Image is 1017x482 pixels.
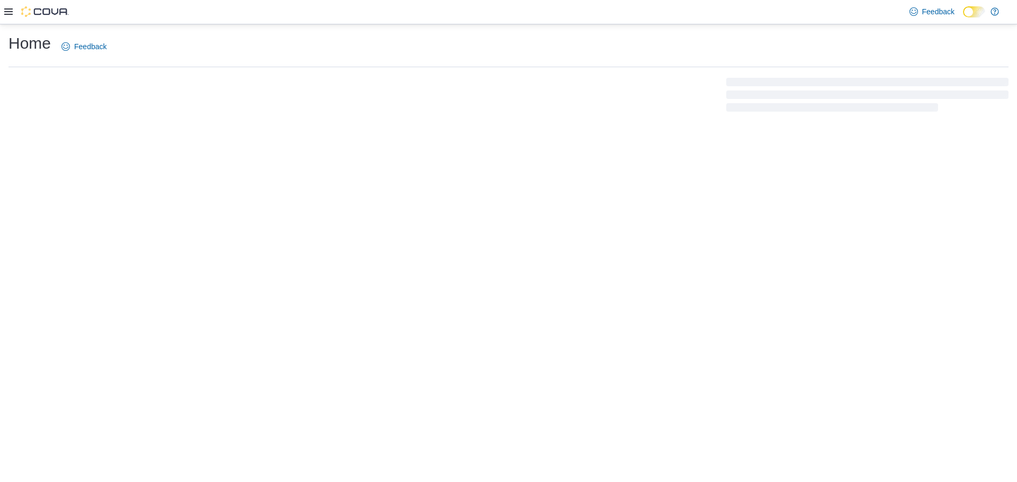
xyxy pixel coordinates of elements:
[74,41,106,52] span: Feedback
[963,6,985,17] input: Dark Mode
[726,80,1009,114] span: Loading
[905,1,959,22] a: Feedback
[922,6,954,17] span: Feedback
[21,6,69,17] img: Cova
[57,36,111,57] a: Feedback
[8,33,51,54] h1: Home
